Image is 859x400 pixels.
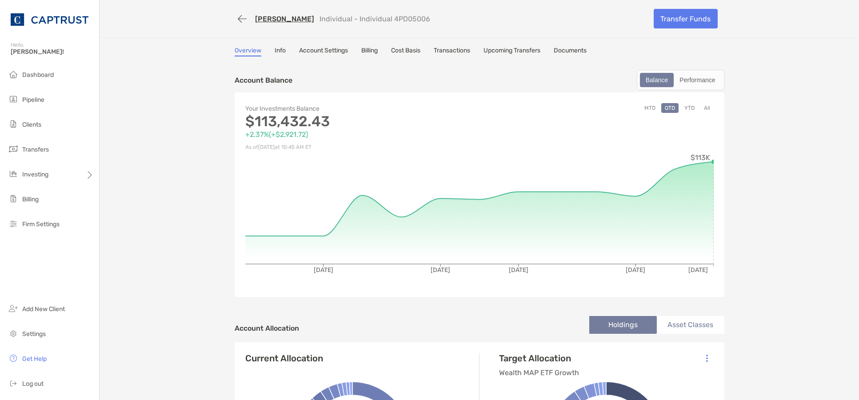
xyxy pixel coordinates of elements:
[235,75,292,86] p: Account Balance
[641,74,673,86] div: Balance
[255,15,314,23] a: [PERSON_NAME]
[499,367,579,378] p: Wealth MAP ETF Growth
[508,266,528,274] tspan: [DATE]
[245,103,479,114] p: Your Investments Balance
[483,47,540,56] a: Upcoming Transfers
[313,266,333,274] tspan: [DATE]
[22,355,47,363] span: Get Help
[706,354,708,362] img: Icon List Menu
[8,378,19,388] img: logout icon
[391,47,420,56] a: Cost Basis
[8,168,19,179] img: investing icon
[8,193,19,204] img: billing icon
[22,146,49,153] span: Transfers
[299,47,348,56] a: Account Settings
[499,353,579,364] h4: Target Allocation
[626,266,645,274] tspan: [DATE]
[22,96,44,104] span: Pipeline
[235,47,261,56] a: Overview
[691,153,710,162] tspan: $113K
[8,119,19,129] img: clients icon
[688,266,707,274] tspan: [DATE]
[8,69,19,80] img: dashboard icon
[320,15,430,23] p: Individual - Individual 4PD05006
[245,129,479,140] p: +2.37% ( +$2,921.72 )
[22,380,44,388] span: Log out
[245,116,479,127] p: $113,432.43
[681,103,698,113] button: YTD
[361,47,378,56] a: Billing
[675,74,720,86] div: Performance
[431,266,450,274] tspan: [DATE]
[637,70,724,90] div: segmented control
[8,328,19,339] img: settings icon
[22,171,48,178] span: Investing
[22,121,41,128] span: Clients
[11,4,88,36] img: CAPTRUST Logo
[235,324,299,332] h4: Account Allocation
[8,303,19,314] img: add_new_client icon
[8,94,19,104] img: pipeline icon
[22,305,65,313] span: Add New Client
[245,353,323,364] h4: Current Allocation
[22,330,46,338] span: Settings
[434,47,470,56] a: Transactions
[654,9,718,28] a: Transfer Funds
[11,48,94,56] span: [PERSON_NAME]!
[700,103,714,113] button: All
[22,71,54,79] span: Dashboard
[8,144,19,154] img: transfers icon
[245,142,479,153] p: As of [DATE] at 10:45 AM ET
[554,47,587,56] a: Documents
[661,103,679,113] button: QTD
[589,316,657,334] li: Holdings
[8,353,19,364] img: get-help icon
[22,220,60,228] span: Firm Settings
[641,103,659,113] button: MTD
[657,316,724,334] li: Asset Classes
[22,196,39,203] span: Billing
[275,47,286,56] a: Info
[8,218,19,229] img: firm-settings icon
